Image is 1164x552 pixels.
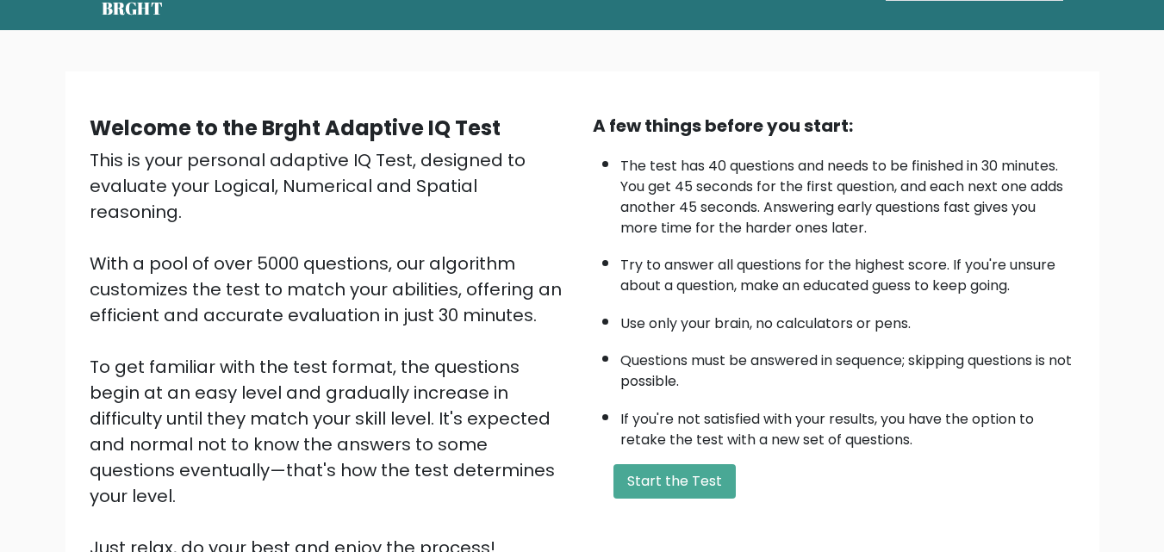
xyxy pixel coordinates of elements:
[620,400,1075,450] li: If you're not satisfied with your results, you have the option to retake the test with a new set ...
[620,147,1075,239] li: The test has 40 questions and needs to be finished in 30 minutes. You get 45 seconds for the firs...
[620,305,1075,334] li: Use only your brain, no calculators or pens.
[90,114,501,142] b: Welcome to the Brght Adaptive IQ Test
[620,246,1075,296] li: Try to answer all questions for the highest score. If you're unsure about a question, make an edu...
[620,342,1075,392] li: Questions must be answered in sequence; skipping questions is not possible.
[613,464,736,499] button: Start the Test
[593,113,1075,139] div: A few things before you start:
